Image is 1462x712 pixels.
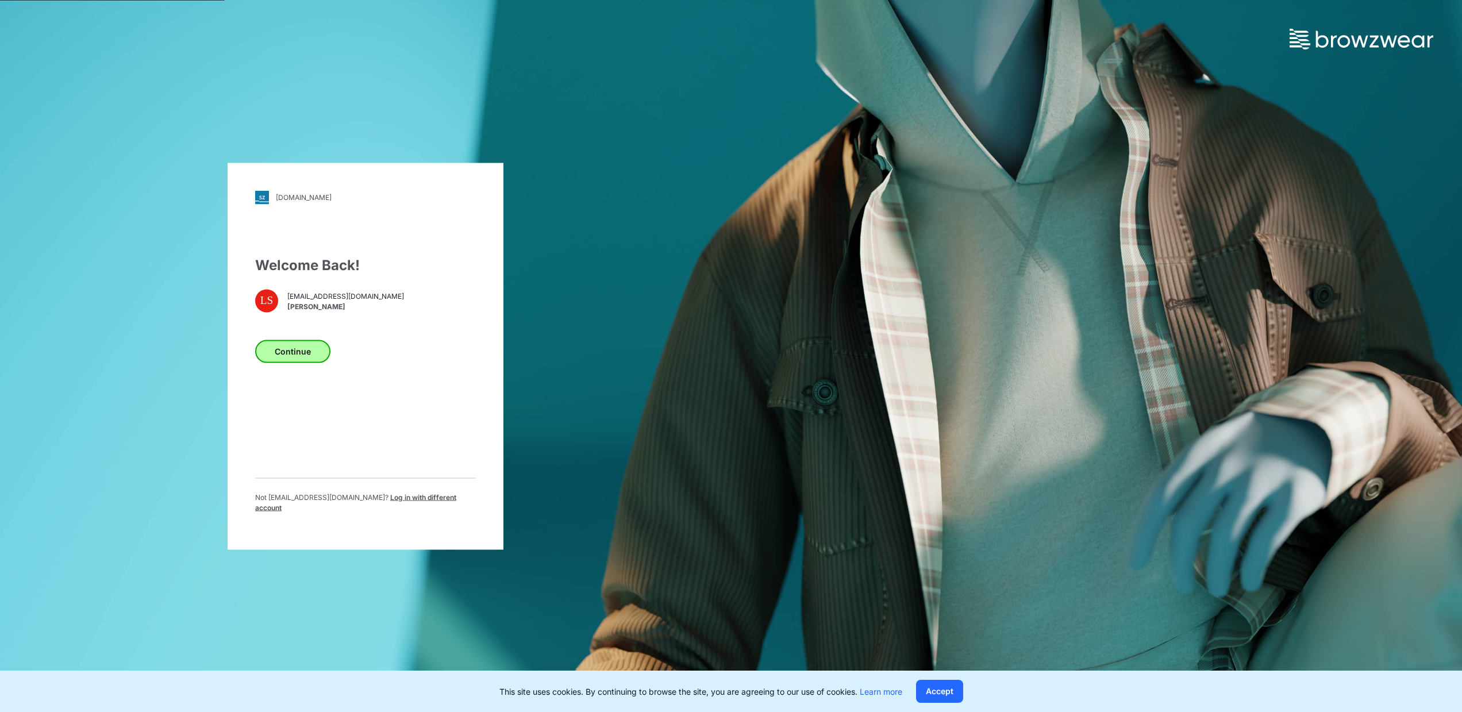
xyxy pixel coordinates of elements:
img: svg+xml;base64,PHN2ZyB3aWR0aD0iMjgiIGhlaWdodD0iMjgiIHZpZXdCb3g9IjAgMCAyOCAyOCIgZmlsbD0ibm9uZSIgeG... [255,190,269,204]
button: Continue [255,340,330,363]
div: LS [255,289,278,312]
p: Not [EMAIL_ADDRESS][DOMAIN_NAME] ? [255,492,476,513]
p: This site uses cookies. By continuing to browse the site, you are agreeing to our use of cookies. [499,686,902,698]
a: Learn more [860,687,902,696]
span: [PERSON_NAME] [287,302,404,312]
div: Welcome Back! [255,255,476,275]
a: [DOMAIN_NAME] [255,190,476,204]
button: Accept [916,680,963,703]
span: [EMAIL_ADDRESS][DOMAIN_NAME] [287,291,404,302]
div: [DOMAIN_NAME] [276,193,332,202]
img: browzwear-logo.73288ffb.svg [1290,29,1433,49]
